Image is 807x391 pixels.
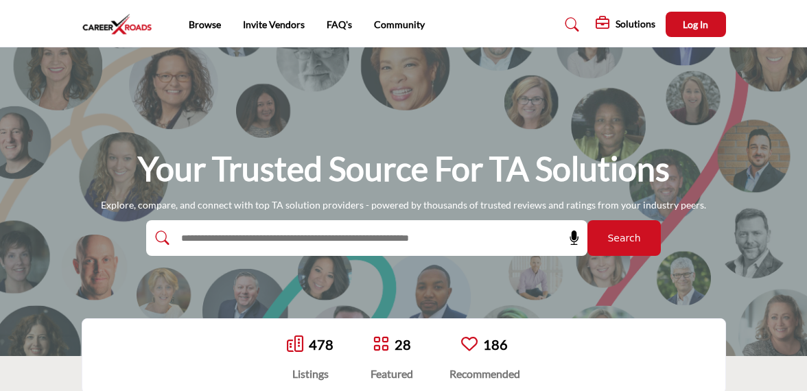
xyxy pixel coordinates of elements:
[287,366,334,382] div: Listings
[616,18,655,30] h5: Solutions
[373,335,389,354] a: Go to Featured
[309,336,334,353] a: 478
[449,366,520,382] div: Recommended
[552,14,588,36] a: Search
[371,366,413,382] div: Featured
[327,19,352,30] a: FAQ's
[461,335,478,354] a: Go to Recommended
[683,19,708,30] span: Log In
[666,12,726,37] button: Log In
[138,147,670,190] h1: Your Trusted Source for TA Solutions
[82,13,160,36] img: Site Logo
[189,19,221,30] a: Browse
[243,19,305,30] a: Invite Vendors
[395,336,411,353] a: 28
[483,336,508,353] a: 186
[374,19,425,30] a: Community
[596,16,655,33] div: Solutions
[101,198,706,212] p: Explore, compare, and connect with top TA solution providers - powered by thousands of trusted re...
[607,231,640,246] span: Search
[587,220,661,256] button: Search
